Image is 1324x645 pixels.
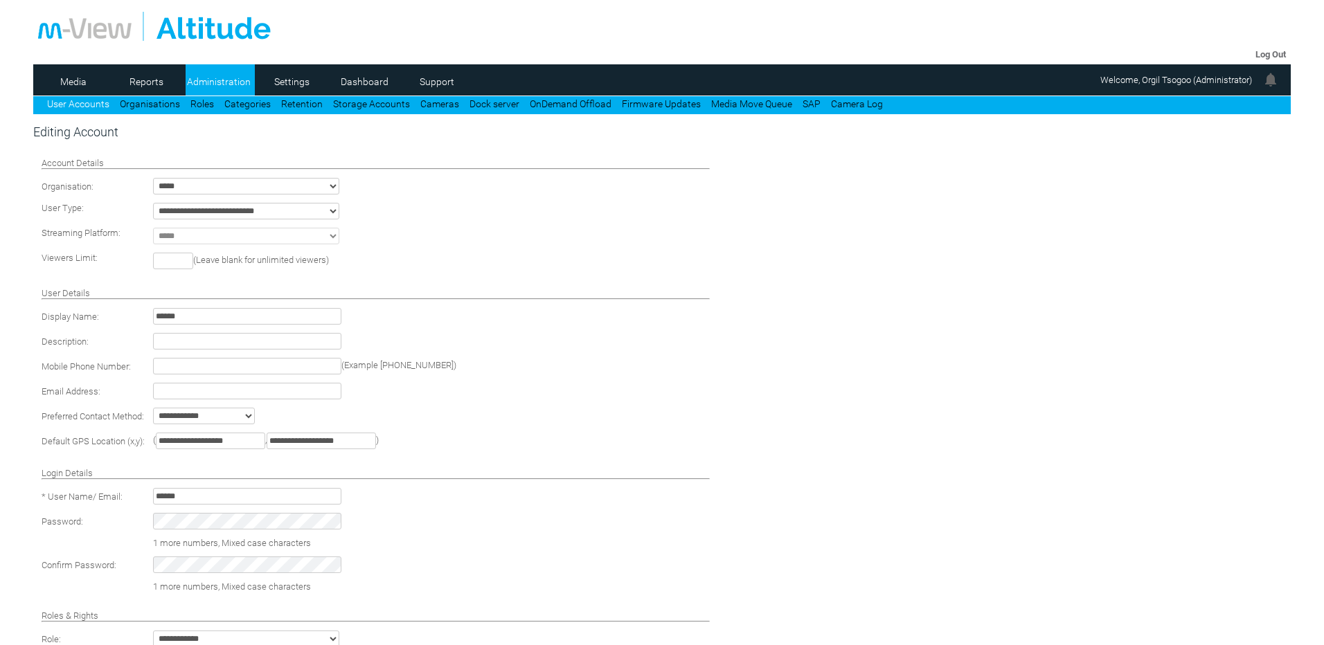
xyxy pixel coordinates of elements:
[803,98,821,109] a: SAP
[42,560,116,570] span: Confirm Password:
[42,203,84,213] span: User Type:
[42,158,710,168] h4: Account Details
[42,436,145,446] span: Default GPS Location (x,y):
[40,71,107,92] a: Media
[113,71,180,92] a: Reports
[711,98,792,109] a: Media Move Queue
[42,361,131,372] span: Mobile Phone Number:
[1255,49,1286,60] a: Log Out
[331,71,398,92] a: Dashboard
[42,468,710,478] h4: Login Details
[33,125,118,139] span: Editing Account
[150,429,713,453] td: ( , )
[341,360,456,370] span: (Example [PHONE_NUMBER])
[42,181,93,192] span: Organisation:
[469,98,519,109] a: Dock server
[190,98,214,109] a: Roles
[42,311,99,322] span: Display Name:
[120,98,180,109] a: Organisations
[153,538,311,548] span: 1 more numbers, Mixed case characters
[42,610,710,621] h4: Roles & Rights
[42,491,123,502] span: * User Name/ Email:
[281,98,323,109] a: Retention
[193,255,329,265] span: (Leave blank for unlimited viewers)
[42,228,120,238] span: Streaming Platform:
[186,71,253,92] a: Administration
[42,411,144,421] span: Preferred Contact Method:
[333,98,410,109] a: Storage Accounts
[42,336,89,347] span: Description:
[224,98,271,109] a: Categories
[1262,71,1279,88] img: bell24.png
[530,98,611,109] a: OnDemand Offload
[42,253,98,263] span: Viewers Limit:
[258,71,325,92] a: Settings
[42,288,710,298] h4: User Details
[404,71,471,92] a: Support
[1100,75,1252,85] span: Welcome, Orgil Tsogoo (Administrator)
[153,581,311,592] span: 1 more numbers, Mixed case characters
[420,98,459,109] a: Cameras
[42,516,83,527] span: Password:
[622,98,701,109] a: Firmware Updates
[42,386,100,397] span: Email Address:
[47,98,109,109] a: User Accounts
[831,98,883,109] a: Camera Log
